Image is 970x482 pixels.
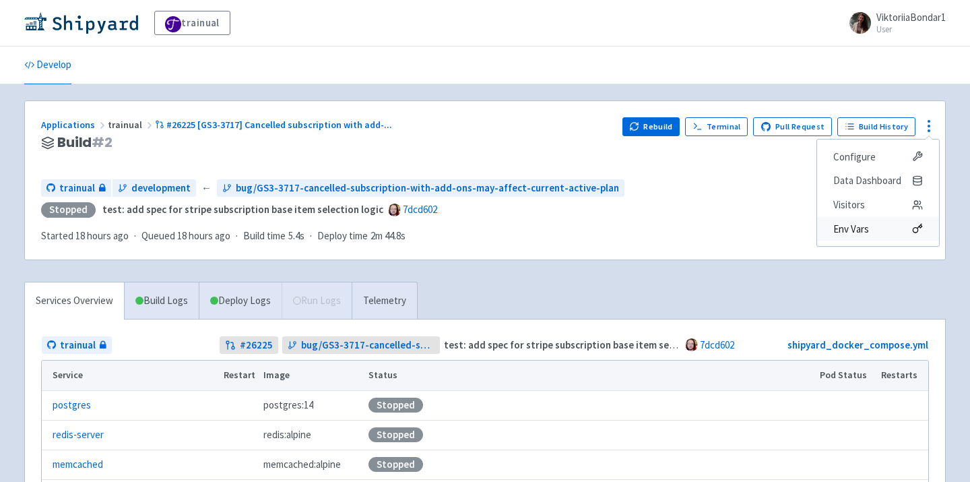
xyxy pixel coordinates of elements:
[108,119,155,131] span: trainual
[243,229,286,244] span: Build time
[60,338,96,353] span: trainual
[131,181,191,196] span: development
[259,361,364,390] th: Image
[25,282,124,320] a: Services Overview
[201,181,212,196] span: ←
[59,181,95,196] span: trainual
[368,457,423,472] div: Stopped
[53,457,103,473] a: memcached
[263,457,341,473] span: memcached:alpine
[837,117,915,136] a: Build History
[155,119,394,131] a: #26225 [GS3-3717] Cancelled subscription with add-...
[125,282,199,320] a: Build Logs
[403,203,437,216] a: 7dcd602
[219,361,259,390] th: Restart
[833,220,869,239] span: Env Vars
[263,398,313,413] span: postgres:14
[53,427,104,443] a: redis-server
[57,135,112,150] span: Build
[817,217,939,241] a: Env Vars
[102,203,383,216] strong: test: add spec for stripe subscription base item selection logic
[154,11,230,35] a: trainual
[220,336,278,355] a: #26225
[177,229,230,242] time: 18 hours ago
[444,338,725,351] strong: test: add spec for stripe subscription base item selection logic
[112,179,196,198] a: development
[217,179,624,198] a: bug/GS3-3717-cancelled-subscription-with-add-ons-may-affect-current-active-plan
[833,171,901,190] span: Data Dashboard
[816,361,877,390] th: Pod Status
[787,338,928,351] a: shipyard_docker_compose.yml
[700,338,734,351] a: 7dcd602
[301,338,435,353] span: bug/GS3-3717-cancelled-subscription-with-add-ons-may-affect-current-active-plan
[876,11,946,24] span: ViktoriiaBondar1
[42,336,112,355] a: trainual
[199,282,282,320] a: Deploy Logs
[282,336,441,355] a: bug/GS3-3717-cancelled-subscription-with-add-ons-may-affect-current-active-plan
[368,398,423,413] div: Stopped
[41,179,111,198] a: trainual
[41,229,129,242] span: Started
[141,229,230,242] span: Queued
[833,148,876,167] span: Configure
[41,202,96,218] div: Stopped
[877,361,928,390] th: Restarts
[841,12,946,34] a: ViktoriiaBondar1 User
[817,169,939,193] a: Data Dashboard
[370,229,406,244] span: 2m 44.8s
[622,117,680,136] button: Rebuild
[833,195,865,214] span: Visitors
[240,338,273,353] strong: # 26225
[352,282,417,320] a: Telemetry
[41,229,414,244] div: · · ·
[317,229,368,244] span: Deploy time
[368,427,423,442] div: Stopped
[753,117,832,136] a: Pull Request
[876,25,946,34] small: User
[817,193,939,217] a: Visitors
[263,427,311,443] span: redis:alpine
[364,361,816,390] th: Status
[288,229,304,244] span: 5.4s
[236,181,619,196] span: bug/GS3-3717-cancelled-subscription-with-add-ons-may-affect-current-active-plan
[685,117,748,136] a: Terminal
[24,12,138,34] img: Shipyard logo
[53,398,91,413] a: postgres
[166,119,392,131] span: #26225 [GS3-3717] Cancelled subscription with add- ...
[42,361,219,390] th: Service
[41,119,108,131] a: Applications
[75,229,129,242] time: 18 hours ago
[92,133,112,152] span: # 2
[817,145,939,169] a: Configure
[24,47,71,84] a: Develop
